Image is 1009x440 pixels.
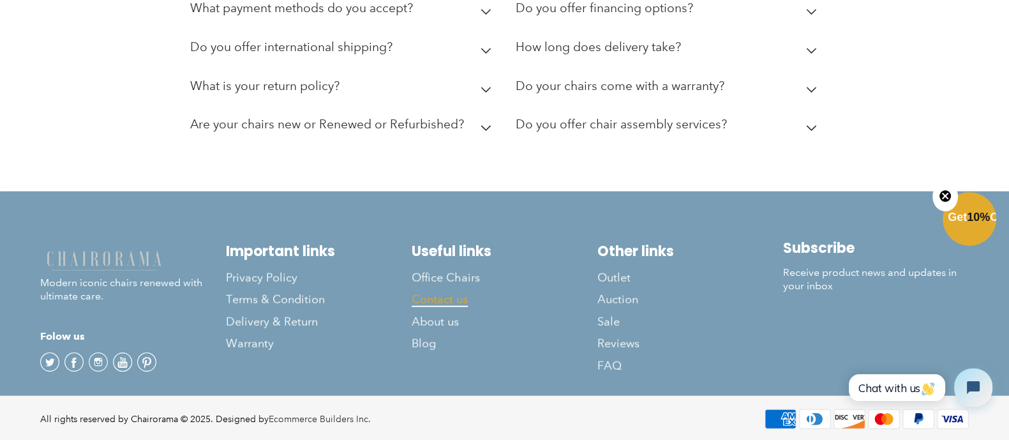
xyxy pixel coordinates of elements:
p: Receive product news and updates in your inbox [783,266,969,293]
summary: Do your chairs come with a warranty? [516,70,822,109]
span: Auction [597,292,638,307]
span: Reviews [597,337,639,351]
summary: Do you offer international shipping? [190,31,497,70]
summary: How long does delivery take? [516,31,822,70]
a: Outlet [597,267,783,289]
span: Contact us [412,292,468,307]
a: FAQ [597,355,783,377]
a: Auction [597,289,783,310]
a: Contact us [412,289,597,310]
span: Get Off [948,211,1006,224]
h2: Important links [226,243,412,260]
a: Blog [412,333,597,354]
h2: How long does delivery take? [516,40,681,54]
summary: Do you offer chair assembly services? [516,108,822,147]
span: Outlet [597,271,631,285]
p: Modern iconic chairs renewed with ultimate care. [40,249,226,303]
h2: Are your chairs new or Renewed or Refurbished? [190,117,464,132]
summary: Are your chairs new or Renewed or Refurbished? [190,108,497,147]
span: Warranty [226,337,274,351]
h2: Do you offer financing options? [516,1,693,15]
span: Blog [412,337,436,351]
h4: Folow us [40,329,226,344]
button: Close teaser [932,182,958,211]
h2: Do you offer chair assembly services? [516,117,727,132]
h2: Other links [597,243,783,260]
iframe: Tidio Chat [835,358,1003,418]
h2: Do you offer international shipping? [190,40,392,54]
a: About us [412,311,597,333]
span: Sale [597,315,620,330]
span: 10% [967,211,990,224]
span: Delivery & Return [226,315,318,330]
span: FAQ [597,359,622,374]
div: Get10%OffClose teaser [943,193,996,247]
h2: Subscribe [783,239,969,257]
span: Terms & Condition [226,292,325,307]
a: Delivery & Return [226,311,412,333]
h2: What payment methods do you accept? [190,1,413,15]
a: Office Chairs [412,267,597,289]
img: chairorama [40,249,168,271]
a: Reviews [597,333,783,354]
span: Office Chairs [412,271,480,285]
a: Ecommerce Builders Inc. [269,413,371,425]
h2: Do your chairs come with a warranty? [516,79,724,93]
a: Terms & Condition [226,289,412,310]
summary: What is your return policy? [190,70,497,109]
h2: Useful links [412,243,597,260]
a: Warranty [226,333,412,354]
span: Privacy Policy [226,271,297,285]
span: About us [412,315,459,330]
a: Sale [597,311,783,333]
div: All rights reserved by Chairorama © 2025. Designed by [40,413,371,426]
a: Privacy Policy [226,267,412,289]
h2: What is your return policy? [190,79,340,93]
